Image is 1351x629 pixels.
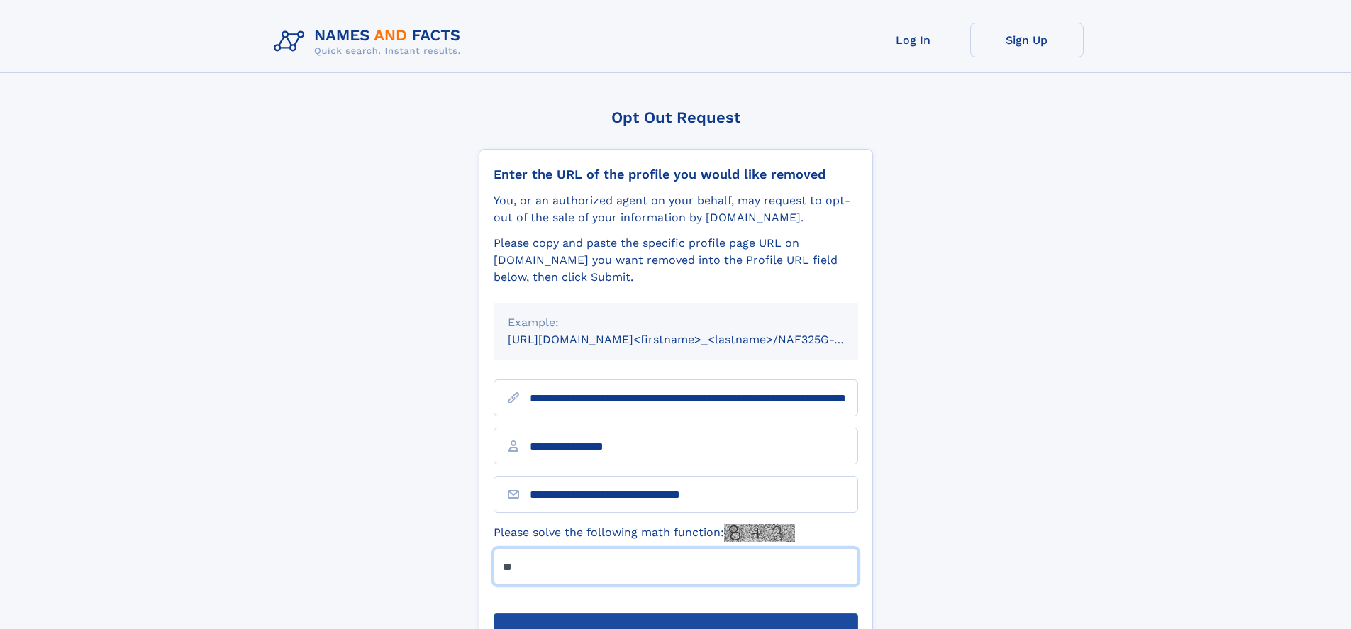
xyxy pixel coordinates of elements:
[857,23,970,57] a: Log In
[970,23,1084,57] a: Sign Up
[494,167,858,182] div: Enter the URL of the profile you would like removed
[268,23,472,61] img: Logo Names and Facts
[508,333,885,346] small: [URL][DOMAIN_NAME]<firstname>_<lastname>/NAF325G-xxxxxxxx
[494,524,795,542] label: Please solve the following math function:
[508,314,844,331] div: Example:
[494,235,858,286] div: Please copy and paste the specific profile page URL on [DOMAIN_NAME] you want removed into the Pr...
[479,108,873,126] div: Opt Out Request
[494,192,858,226] div: You, or an authorized agent on your behalf, may request to opt-out of the sale of your informatio...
